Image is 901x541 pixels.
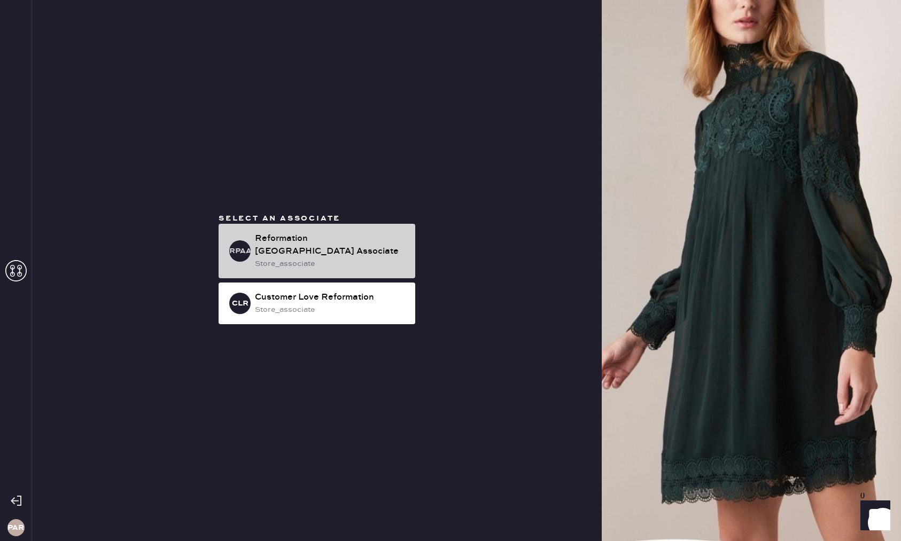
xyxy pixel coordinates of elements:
div: Customer Love Reformation [255,291,407,304]
div: store_associate [255,304,407,316]
h3: PAR [7,524,24,531]
div: Reformation [GEOGRAPHIC_DATA] Associate [255,232,407,258]
div: store_associate [255,258,407,270]
span: Select an associate [219,214,340,223]
h3: CLR [232,300,248,307]
iframe: Front Chat [850,493,896,539]
h3: RPAA [229,247,251,255]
